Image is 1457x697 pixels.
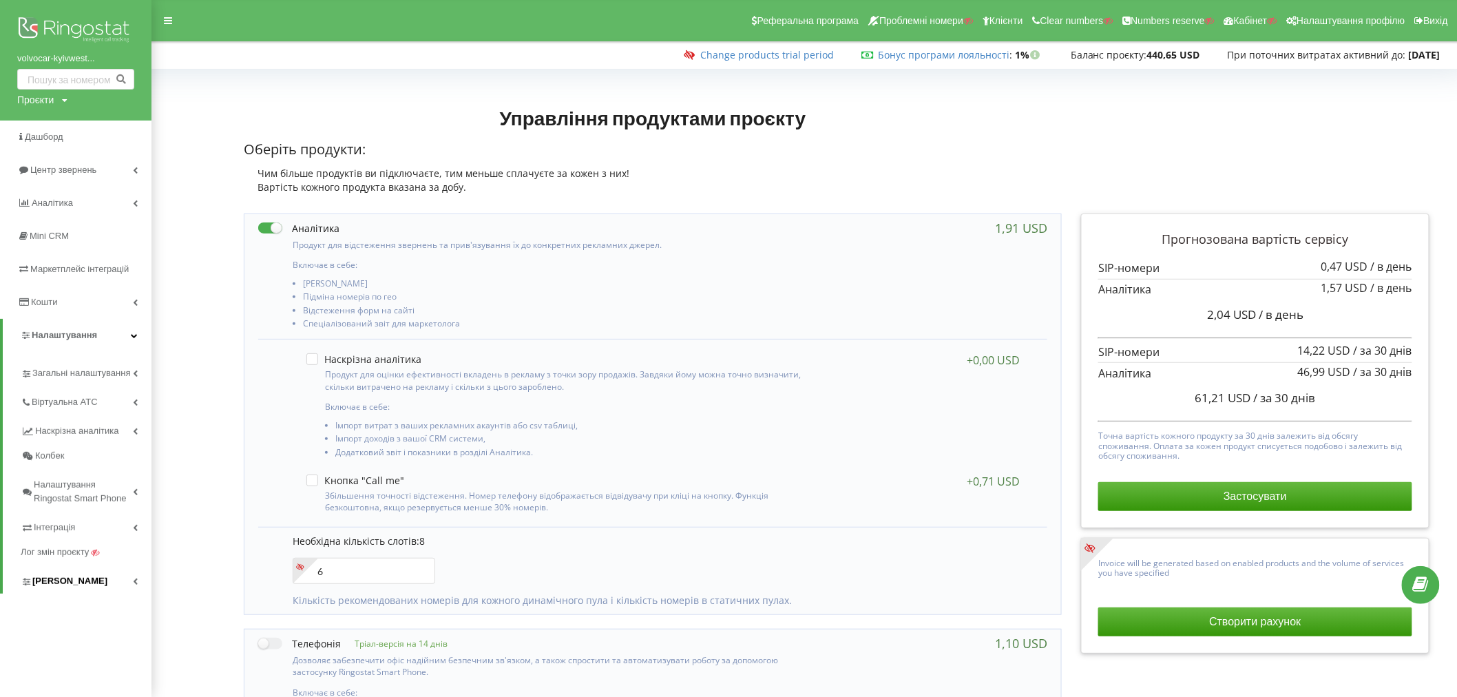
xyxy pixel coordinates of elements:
[1207,306,1256,322] span: 2,04 USD
[17,52,134,65] a: volvocar-kyivwest...
[967,353,1020,367] div: +0,00 USD
[293,558,435,584] input: Enter new value...
[1259,306,1303,322] span: / в день
[32,395,98,409] span: Віртуальна АТС
[341,638,448,649] p: Тріал-версія на 14 днів
[989,15,1023,26] span: Клієнти
[244,140,1062,160] p: Оберіть продукти:
[419,534,425,548] span: 8
[34,521,75,534] span: Інтеграція
[1071,48,1147,61] span: Баланс проєкту:
[1371,280,1412,295] span: / в день
[1098,231,1412,249] p: Прогнозована вартість сервісу
[1321,259,1368,274] span: 0,47 USD
[335,421,806,434] li: Імпорт витрат з ваших рекламних акаунтів або csv таблиці,
[303,306,810,319] li: Відстеження форм на сайті
[244,105,1062,130] h1: Управління продуктами проєкту
[17,93,54,107] div: Проєкти
[21,415,151,444] a: Наскрізна аналітика
[293,654,810,678] p: Дозволяє забезпечити офіс надійним безпечним зв'язком, а також спростити та автоматизувати роботу...
[1098,482,1412,511] button: Застосувати
[1371,259,1412,274] span: / в день
[1409,48,1440,61] strong: [DATE]
[335,448,806,461] li: Додатковий звіт і показники в розділі Аналітика.
[1098,260,1412,276] p: SIP-номери
[1040,15,1104,26] span: Clear numbers
[325,368,806,392] p: Продукт для оцінки ефективності вкладень в рекламу з точки зору продажів. Завдяки йому можна точн...
[303,279,810,292] li: [PERSON_NAME]
[32,198,73,208] span: Аналiтика
[878,48,1012,61] span: :
[1098,344,1412,360] p: SIP-номери
[258,636,341,651] label: Телефонія
[30,231,69,241] span: Mini CRM
[34,478,133,506] span: Налаштування Ringostat Smart Phone
[1098,428,1412,461] p: Точна вартість кожного продукту за 30 днів залежить від обсягу споживання. Оплата за кожен продук...
[878,48,1009,61] a: Бонус програми лояльності
[1228,48,1406,61] span: При поточних витратах активний до:
[306,353,421,365] label: Наскрізна аналітика
[1354,364,1412,379] span: / за 30 днів
[1321,280,1368,295] span: 1,57 USD
[1424,15,1448,26] span: Вихід
[17,69,134,90] input: Пошук за номером
[335,434,806,447] li: Імпорт доходів з вашої CRM системи,
[303,319,810,332] li: Спеціалізований звіт для маркетолога
[21,357,151,386] a: Загальні налаштування
[995,221,1047,235] div: 1,91 USD
[1147,48,1200,61] strong: 440,65 USD
[325,490,806,513] p: Збільшення точності відстеження. Номер телефону відображається відвідувачу при кліці на кнопку. Ф...
[700,48,834,61] a: Change products trial period
[17,14,134,48] img: Ringostat logo
[879,15,963,26] span: Проблемні номери
[32,330,97,340] span: Налаштування
[293,594,1034,607] p: Кількість рекомендованих номерів для кожного динамічного пула і кількість номерів в статичних пулах.
[1098,555,1412,579] p: Invoice will be generated based on enabled products and the volume of services you have specified
[306,475,404,486] label: Кнопка "Call me"
[1098,366,1412,382] p: Аналітика
[3,319,151,352] a: Налаштування
[21,545,89,559] span: Лог змін проєкту
[1254,390,1316,406] span: / за 30 днів
[21,511,151,540] a: Інтеграція
[1234,15,1268,26] span: Кабінет
[1354,343,1412,358] span: / за 30 днів
[1131,15,1205,26] span: Numbers reserve
[30,165,96,175] span: Центр звернень
[21,386,151,415] a: Віртуальна АТС
[1297,15,1405,26] span: Налаштування профілю
[293,534,1034,548] p: Необхідна кількість слотів:
[293,239,810,251] p: Продукт для відстеження звернень та прив'язування їх до конкретних рекламних джерел.
[1195,390,1251,406] span: 61,21 USD
[1015,48,1043,61] strong: 1%
[303,292,810,305] li: Підміна номерів по гео
[967,475,1020,488] div: +0,71 USD
[32,574,107,588] span: [PERSON_NAME]
[35,424,118,438] span: Наскрізна аналітика
[1298,364,1351,379] span: 46,99 USD
[21,565,151,594] a: [PERSON_NAME]
[258,221,339,236] label: Аналітика
[1298,343,1351,358] span: 14,22 USD
[25,132,63,142] span: Дашборд
[244,167,1062,180] div: Чим більше продуктів ви підключаєте, тим меньше сплачуєте за кожен з них!
[35,449,64,463] span: Колбек
[21,468,151,511] a: Налаштування Ringostat Smart Phone
[757,15,859,26] span: Реферальна програма
[995,636,1047,650] div: 1,10 USD
[1098,282,1412,298] p: Аналітика
[32,366,130,380] span: Загальні налаштування
[1098,607,1412,636] button: Створити рахунок
[31,297,57,307] span: Кошти
[21,540,151,565] a: Лог змін проєкту
[325,401,806,413] p: Включає в себе:
[293,259,810,271] p: Включає в себе:
[30,264,129,274] span: Маркетплейс інтеграцій
[244,180,1062,194] div: Вартість кожного продукта вказана за добу.
[21,444,151,468] a: Колбек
